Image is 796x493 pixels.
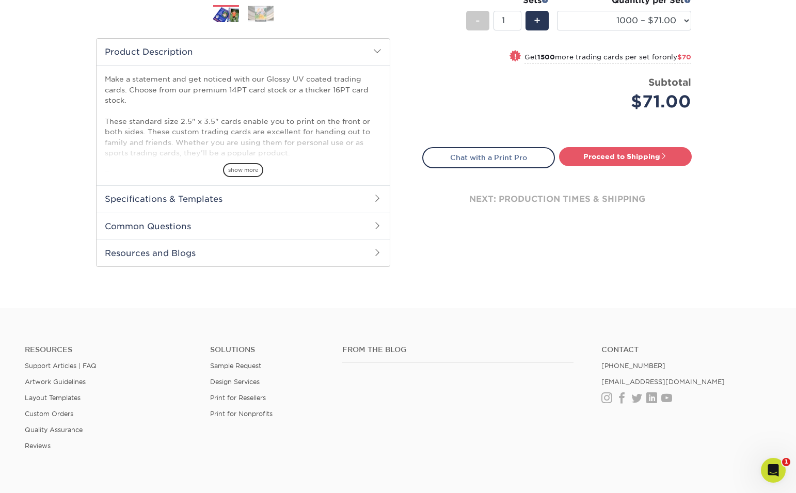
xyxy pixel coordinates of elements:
a: [EMAIL_ADDRESS][DOMAIN_NAME] [601,378,725,386]
a: Contact [601,345,771,354]
a: Print for Resellers [210,394,266,402]
h4: Solutions [210,345,327,354]
span: ! [514,51,517,62]
small: Get more trading cards per set for [524,53,691,63]
div: next: production times & shipping [422,168,692,230]
p: Make a statement and get noticed with our Glossy UV coated trading cards. Choose from our premium... [105,74,381,200]
h2: Specifications & Templates [97,185,390,212]
a: Design Services [210,378,260,386]
a: Sample Request [210,362,261,370]
a: Reviews [25,442,51,450]
a: Custom Orders [25,410,73,418]
img: Trading Cards 02 [248,6,274,22]
a: Chat with a Print Pro [422,147,555,168]
strong: Subtotal [648,76,691,88]
h2: Product Description [97,39,390,65]
a: Support Articles | FAQ [25,362,97,370]
h4: Resources [25,345,195,354]
span: - [475,13,480,28]
h2: Resources and Blogs [97,240,390,266]
span: $70 [677,53,691,61]
span: show more [223,163,263,177]
div: $71.00 [565,89,691,114]
span: 1 [782,458,790,466]
img: Trading Cards 01 [213,6,239,24]
span: only [662,53,691,61]
a: [PHONE_NUMBER] [601,362,665,370]
h2: Common Questions [97,213,390,240]
iframe: Intercom live chat [761,458,786,483]
a: Artwork Guidelines [25,378,86,386]
a: Proceed to Shipping [559,147,692,166]
strong: 1500 [537,53,555,61]
a: Layout Templates [25,394,81,402]
a: Quality Assurance [25,426,83,434]
h4: From the Blog [342,345,574,354]
span: + [534,13,540,28]
a: Print for Nonprofits [210,410,273,418]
